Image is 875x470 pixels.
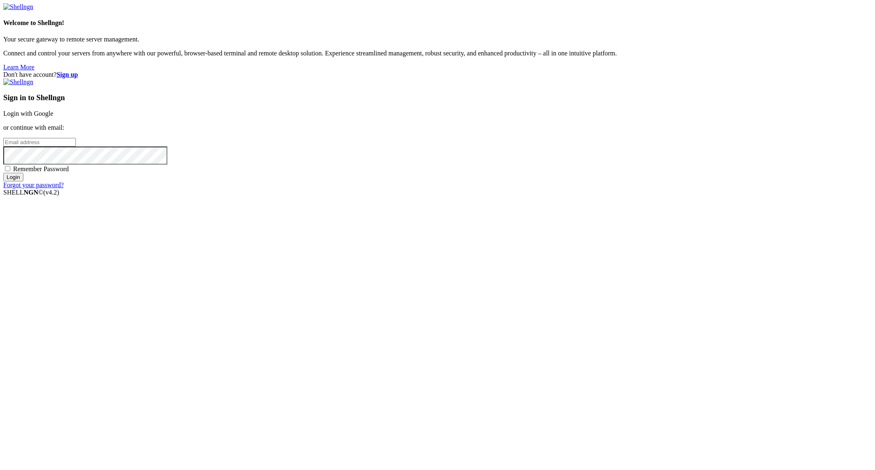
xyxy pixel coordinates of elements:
[3,64,34,71] a: Learn More
[13,165,69,172] span: Remember Password
[3,93,872,102] h3: Sign in to Shellngn
[43,189,59,196] span: 4.2.0
[5,166,10,171] input: Remember Password
[3,19,872,27] h4: Welcome to Shellngn!
[3,124,872,131] p: or continue with email:
[57,71,78,78] a: Sign up
[3,50,872,57] p: Connect and control your servers from anywhere with our powerful, browser-based terminal and remo...
[3,71,872,78] div: Don't have account?
[3,3,33,11] img: Shellngn
[24,189,39,196] b: NGN
[3,173,23,181] input: Login
[3,181,64,188] a: Forgot your password?
[3,36,872,43] p: Your secure gateway to remote server management.
[3,78,33,86] img: Shellngn
[3,189,59,196] span: SHELL ©
[3,138,76,147] input: Email address
[3,110,53,117] a: Login with Google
